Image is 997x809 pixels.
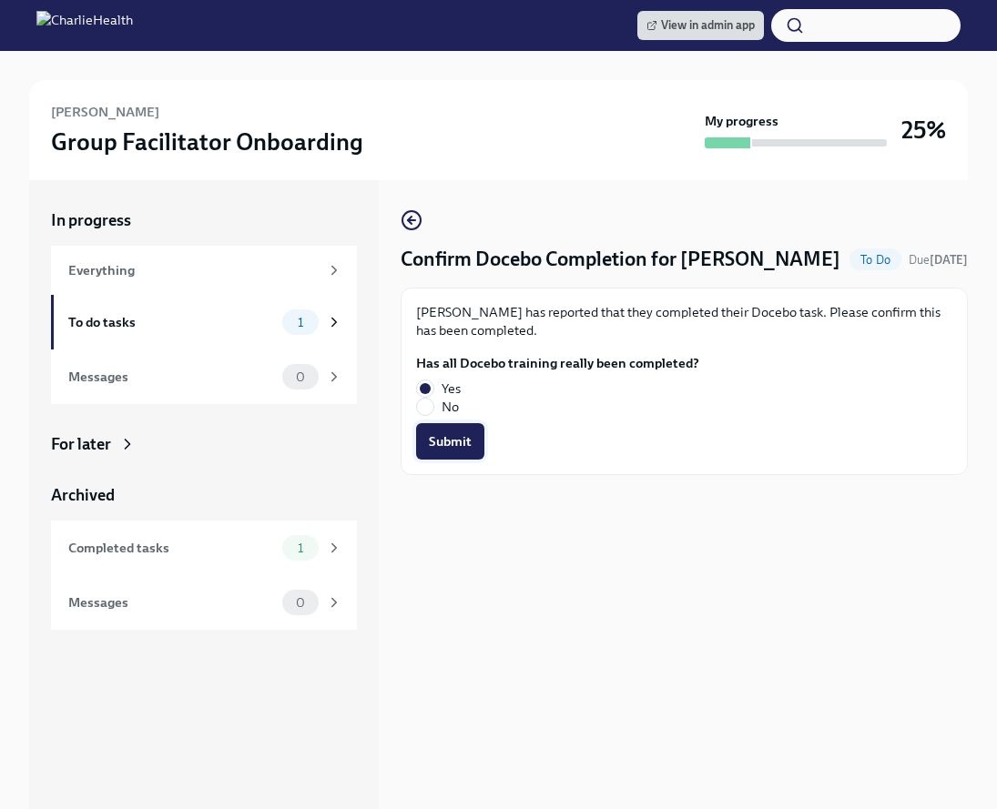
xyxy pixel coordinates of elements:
[287,541,314,555] span: 1
[68,367,275,387] div: Messages
[68,312,275,332] div: To do tasks
[51,433,357,455] a: For later
[429,432,472,450] span: Submit
[51,126,363,158] h3: Group Facilitator Onboarding
[285,370,316,384] span: 0
[36,11,133,40] img: CharlieHealth
[51,295,357,349] a: To do tasks1
[416,354,699,372] label: Has all Docebo training really been completed?
[849,253,901,267] span: To Do
[285,596,316,610] span: 0
[51,349,357,404] a: Messages0
[901,114,946,147] h3: 25%
[51,521,357,575] a: Completed tasks1
[51,246,357,295] a: Everything
[416,423,484,460] button: Submit
[51,102,159,122] h6: [PERSON_NAME]
[442,379,461,398] span: Yes
[909,251,968,268] span: October 17th, 2025 09:00
[51,575,357,630] a: Messages0
[51,433,111,455] div: For later
[51,484,357,506] a: Archived
[930,253,968,267] strong: [DATE]
[637,11,764,40] a: View in admin app
[416,303,952,339] p: [PERSON_NAME] has reported that they completed their Docebo task. Please confirm this has been co...
[68,260,319,280] div: Everything
[68,538,275,558] div: Completed tasks
[442,398,459,416] span: No
[705,112,778,130] strong: My progress
[909,253,968,267] span: Due
[401,246,840,273] h4: Confirm Docebo Completion for [PERSON_NAME]
[287,316,314,329] span: 1
[68,592,275,612] div: Messages
[51,209,357,231] a: In progress
[646,16,755,35] span: View in admin app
